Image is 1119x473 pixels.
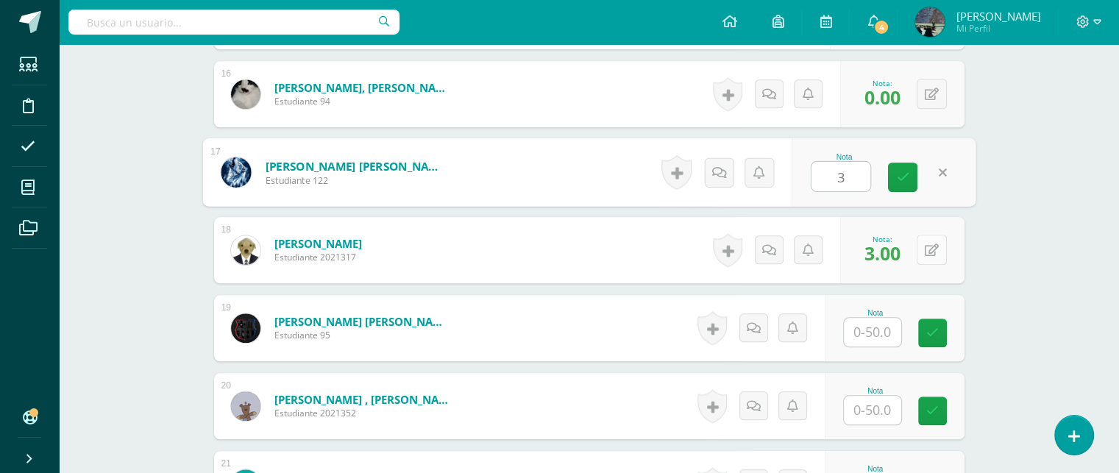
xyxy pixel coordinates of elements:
div: Nota [843,309,908,317]
span: Estudiante 122 [265,174,447,187]
img: a70e740cc034d2bc8ee966446e07a790.png [231,79,260,109]
img: 3353f552e183325ba6eb8ef57ec27830.png [221,157,251,187]
span: Mi Perfil [956,22,1040,35]
span: 0.00 [864,85,900,110]
div: Nota [843,465,908,473]
span: Estudiante 2021317 [274,251,362,263]
a: [PERSON_NAME] , [PERSON_NAME] [274,392,451,407]
input: 0-50.0 [811,162,870,191]
div: Nota: [864,78,900,88]
input: 0-50.0 [844,396,901,424]
div: Nota [843,387,908,395]
span: Estudiante 2021352 [274,407,451,419]
img: 726b6a9c3da98558ed6cdf800503dcaf.png [231,235,260,265]
div: Nota: [864,234,900,244]
span: 3.00 [864,241,900,266]
a: [PERSON_NAME], [PERSON_NAME] [274,80,451,95]
span: Estudiante 95 [274,329,451,341]
span: Estudiante 94 [274,95,451,107]
input: 0-50.0 [844,318,901,346]
a: [PERSON_NAME] [274,236,362,251]
div: Nota [811,152,878,160]
img: a57d5cf4d2cf7e8fced45c4f2ed9c3f6.png [915,7,945,37]
input: Busca un usuario... [68,10,399,35]
img: 93678157e0ff23f8f688a41529f17835.png [231,391,260,421]
img: b5f53d1d6b2eb8ebc66f93de949c8e72.png [231,313,260,343]
a: [PERSON_NAME] [PERSON_NAME] [274,314,451,329]
span: 4 [873,19,889,35]
a: [PERSON_NAME] [PERSON_NAME] [265,158,447,174]
span: [PERSON_NAME] [956,9,1040,24]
